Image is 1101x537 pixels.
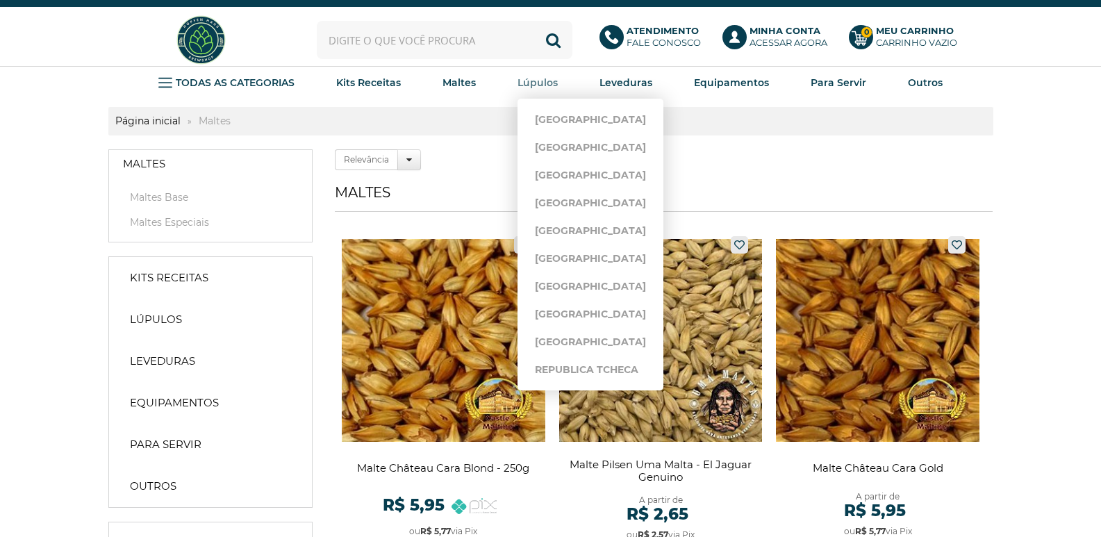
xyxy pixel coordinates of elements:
[175,14,227,66] img: Hopfen Haus BrewShop
[627,25,699,36] b: Atendimento
[109,150,312,178] a: Maltes
[116,264,305,292] a: Kits Receitas
[535,245,646,272] a: [GEOGRAPHIC_DATA]
[750,25,827,49] p: Acessar agora
[335,184,993,212] h1: Maltes
[750,25,820,36] b: Minha Conta
[876,25,954,36] b: Meu Carrinho
[317,21,572,59] input: Digite o que você procura
[116,306,305,333] a: Lúpulos
[108,115,188,127] a: Página inicial
[130,271,208,285] strong: Kits Receitas
[335,149,398,170] label: Relevância
[158,72,295,93] a: TODAS AS CATEGORIAS
[116,472,305,500] a: Outros
[518,72,558,93] a: Lúpulos
[599,25,709,56] a: AtendimentoFale conosco
[599,76,652,89] strong: Leveduras
[908,76,943,89] strong: Outros
[336,72,401,93] a: Kits Receitas
[599,72,652,93] a: Leveduras
[811,72,866,93] a: Para Servir
[442,72,476,93] a: Maltes
[130,438,201,452] strong: Para Servir
[627,25,701,49] p: Fale conosco
[130,354,195,368] strong: Leveduras
[861,26,872,38] strong: 0
[116,389,305,417] a: Equipamentos
[130,396,219,410] strong: Equipamentos
[535,328,646,356] a: [GEOGRAPHIC_DATA]
[535,133,646,161] a: [GEOGRAPHIC_DATA]
[116,431,305,458] a: Para Servir
[123,215,298,229] a: Maltes Especiais
[534,21,572,59] button: Buscar
[535,161,646,189] a: [GEOGRAPHIC_DATA]
[535,189,646,217] a: [GEOGRAPHIC_DATA]
[336,76,401,89] strong: Kits Receitas
[535,356,646,383] a: Republica Tcheca
[130,479,176,493] strong: Outros
[535,300,646,328] a: [GEOGRAPHIC_DATA]
[123,157,165,171] strong: Maltes
[535,272,646,300] a: [GEOGRAPHIC_DATA]
[176,76,295,89] strong: TODAS AS CATEGORIAS
[116,347,305,375] a: Leveduras
[442,76,476,89] strong: Maltes
[518,76,558,89] strong: Lúpulos
[130,313,182,327] strong: Lúpulos
[811,76,866,89] strong: Para Servir
[722,25,835,56] a: Minha ContaAcessar agora
[876,37,957,49] div: Carrinho Vazio
[694,76,769,89] strong: Equipamentos
[535,106,646,133] a: [GEOGRAPHIC_DATA]
[535,217,646,245] a: [GEOGRAPHIC_DATA]
[694,72,769,93] a: Equipamentos
[123,190,298,204] a: Maltes Base
[908,72,943,93] a: Outros
[192,115,238,127] strong: Maltes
